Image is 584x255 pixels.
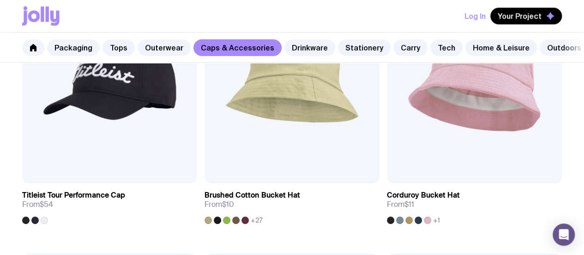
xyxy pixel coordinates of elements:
[433,217,440,224] span: +1
[393,39,427,56] a: Carry
[22,191,125,200] h3: Titleist Tour Performance Cap
[338,39,391,56] a: Stationery
[205,183,379,224] a: Brushed Cotton Bucket HatFrom$10+27
[205,200,234,209] span: From
[138,39,191,56] a: Outerwear
[464,8,486,25] button: Log In
[205,191,300,200] h3: Brushed Cotton Bucket Hat
[193,39,282,56] a: Caps & Accessories
[222,199,234,209] span: $10
[553,224,575,246] div: Open Intercom Messenger
[465,39,537,56] a: Home & Leisure
[40,199,53,209] span: $54
[430,39,463,56] a: Tech
[387,200,414,209] span: From
[22,200,53,209] span: From
[251,217,263,224] span: +27
[387,191,460,200] h3: Corduroy Bucket Hat
[284,39,335,56] a: Drinkware
[47,39,100,56] a: Packaging
[102,39,135,56] a: Tops
[387,183,562,224] a: Corduroy Bucket HatFrom$11+1
[498,12,542,21] span: Your Project
[490,8,562,25] button: Your Project
[404,199,414,209] span: $11
[22,183,197,224] a: Titleist Tour Performance CapFrom$54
